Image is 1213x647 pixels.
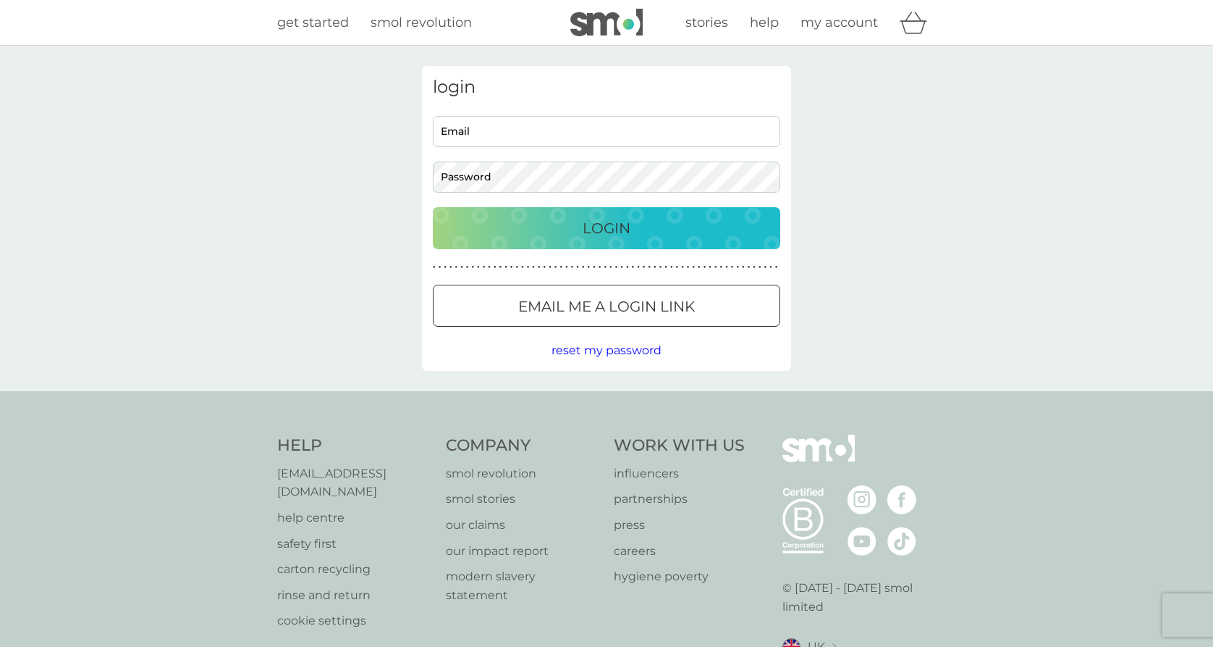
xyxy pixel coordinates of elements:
h4: Work With Us [614,435,745,457]
a: press [614,516,745,535]
p: ● [720,264,723,271]
p: ● [504,264,507,271]
p: ● [521,264,524,271]
p: ● [615,264,618,271]
p: ● [681,264,684,271]
p: ● [455,264,458,271]
p: ● [499,264,502,271]
p: ● [769,264,772,271]
p: ● [664,264,667,271]
h4: Company [446,435,600,457]
p: ● [604,264,606,271]
p: ● [433,264,436,271]
p: ● [549,264,551,271]
p: ● [626,264,629,271]
p: ● [571,264,574,271]
p: ● [742,264,745,271]
a: stories [685,12,728,33]
a: [EMAIL_ADDRESS][DOMAIN_NAME] [277,464,431,501]
p: ● [599,264,601,271]
span: stories [685,14,728,30]
p: ● [632,264,635,271]
button: Email me a login link [433,285,780,327]
p: ● [692,264,695,271]
p: ● [439,264,441,271]
img: smol [570,9,643,36]
p: ● [477,264,480,271]
div: basket [900,8,936,37]
a: help centre [277,509,431,527]
p: ● [736,264,739,271]
p: ● [565,264,568,271]
img: visit the smol Youtube page [848,527,876,556]
img: visit the smol Tiktok page [887,527,916,556]
p: ● [483,264,486,271]
p: ● [460,264,463,271]
p: Login [583,217,630,240]
span: reset my password [551,343,662,357]
p: ● [527,264,530,271]
a: hygiene poverty [614,567,745,586]
p: ● [676,264,679,271]
a: carton recycling [277,560,431,579]
a: my account [800,12,878,33]
p: ● [582,264,585,271]
p: ● [544,264,546,271]
p: ● [593,264,596,271]
p: ● [709,264,711,271]
p: ● [620,264,623,271]
a: safety first [277,535,431,554]
a: help [750,12,779,33]
p: ● [588,264,591,271]
a: careers [614,542,745,561]
p: ● [775,264,778,271]
img: visit the smol Instagram page [848,485,876,514]
p: ● [532,264,535,271]
a: our claims [446,516,600,535]
p: ● [515,264,518,271]
p: ● [637,264,640,271]
p: ● [764,264,767,271]
p: smol stories [446,490,600,509]
a: partnerships [614,490,745,509]
p: ● [725,264,728,271]
p: ● [444,264,447,271]
button: Login [433,207,780,249]
p: ● [559,264,562,271]
p: ● [466,264,469,271]
p: rinse and return [277,586,431,605]
p: ● [449,264,452,271]
a: cookie settings [277,611,431,630]
a: influencers [614,464,745,483]
p: ● [654,264,656,271]
h3: login [433,77,780,98]
p: ● [538,264,541,271]
p: ● [554,264,557,271]
p: ● [687,264,690,271]
span: get started [277,14,349,30]
p: ● [748,264,751,271]
span: help [750,14,779,30]
button: reset my password [551,341,662,360]
a: modern slavery statement [446,567,600,604]
p: ● [510,264,513,271]
p: our impact report [446,542,600,561]
img: smol [782,435,855,484]
p: ● [714,264,717,271]
img: visit the smol Facebook page [887,485,916,514]
p: ● [576,264,579,271]
a: smol revolution [446,464,600,483]
p: ● [758,264,761,271]
span: smol revolution [371,14,472,30]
